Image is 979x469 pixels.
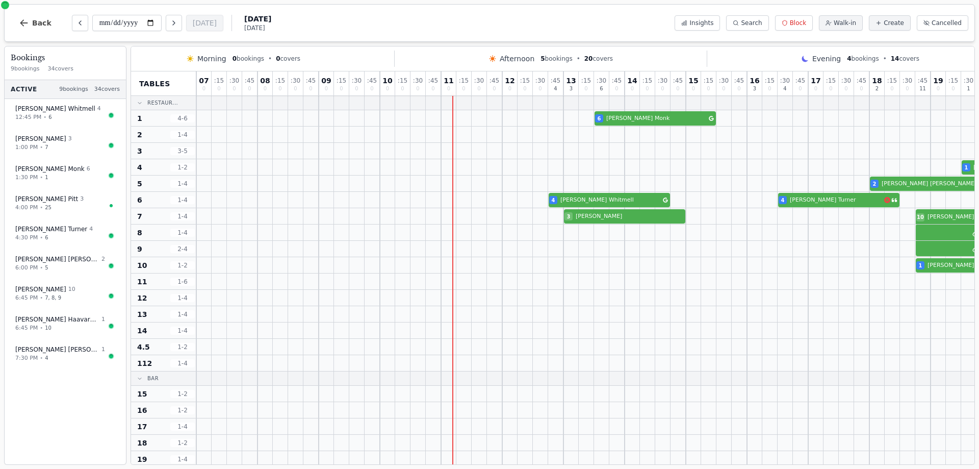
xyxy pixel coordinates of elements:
span: 7:30 PM [15,354,38,363]
svg: Allergens: Milk, Eggs, Nuts, Gluten, Sesame, Tree nuts [884,197,890,203]
span: 1 - 4 [170,455,195,463]
span: : 45 [734,78,744,84]
span: : 15 [398,78,407,84]
span: 1 [919,262,922,269]
button: Next day [166,15,182,31]
span: 4 [89,225,93,234]
span: 09 [321,77,331,84]
span: • [40,324,43,332]
button: Walk-in [819,15,863,31]
span: [DATE] [244,14,271,24]
span: [PERSON_NAME] Haavardsholm [15,315,99,324]
span: 10 [45,324,51,332]
span: Create [884,19,904,27]
span: 5 [540,55,545,62]
span: : 45 [306,78,316,84]
span: 9 [137,244,142,254]
span: : 45 [551,78,560,84]
span: 9 bookings [59,85,88,94]
span: 0 [692,86,695,91]
span: 13 [137,309,147,319]
span: • [40,264,43,271]
span: 08 [260,77,270,84]
span: 0 [248,86,251,91]
span: 11 [919,86,926,91]
span: 1 [101,345,105,354]
svg: Customer message [891,197,897,203]
span: 0 [276,55,280,62]
span: 0 [707,86,710,91]
span: 0 [340,86,343,91]
span: Cancelled [932,19,962,27]
span: 8 [137,228,142,238]
span: 3 [68,135,72,143]
span: : 15 [826,78,836,84]
span: 1:00 PM [15,143,38,152]
span: 1 - 2 [170,343,195,351]
span: 1 - 4 [170,180,195,188]
span: : 15 [214,78,224,84]
span: : 45 [918,78,928,84]
span: 18 [872,77,882,84]
span: [PERSON_NAME] [PERSON_NAME] [15,255,99,263]
span: Walk-in [834,19,856,27]
button: [PERSON_NAME] Haavardsholm16:45 PM•10 [9,310,122,338]
span: [PERSON_NAME] Turner [15,225,87,233]
span: 112 [137,358,152,368]
span: 0 [294,86,297,91]
span: • [40,174,43,181]
span: 16 [137,405,147,415]
svg: Google booking [663,198,668,203]
button: [PERSON_NAME] Monk61:30 PM•1 [9,159,122,187]
span: 3 [137,146,142,156]
span: 1 - 4 [170,294,195,302]
span: 19 [933,77,943,84]
span: 12 [505,77,514,84]
span: 4 [781,196,785,204]
span: • [40,143,43,151]
span: 1 - 4 [170,310,195,318]
span: [PERSON_NAME] [576,212,685,221]
span: 0 [217,86,220,91]
span: 0 [386,86,389,91]
span: Search [741,19,762,27]
span: 11 [444,77,453,84]
button: Create [869,15,911,31]
span: 10 [68,285,75,294]
span: 0 [264,86,267,91]
span: 1 - 4 [170,327,195,335]
span: : 30 [291,78,300,84]
button: [PERSON_NAME] Pitt34:00 PM•25 [9,189,122,217]
button: Back [11,11,60,35]
button: [PERSON_NAME] [PERSON_NAME]26:00 PM•5 [9,250,122,278]
span: 3 - 5 [170,147,195,155]
span: 0 [584,86,587,91]
span: : 30 [413,78,423,84]
span: : 30 [780,78,790,84]
span: 4 [783,86,786,91]
span: : 30 [964,78,973,84]
span: 1 [965,164,968,171]
span: 10 [917,213,924,221]
span: 0 [860,86,863,91]
span: 0 [493,86,496,91]
span: Insights [689,19,713,27]
span: 4:00 PM [15,204,38,212]
span: 1 - 4 [170,131,195,139]
span: 0 [722,86,725,91]
span: 3 [80,195,84,204]
span: : 30 [658,78,667,84]
span: : 45 [612,78,622,84]
span: 14 [627,77,637,84]
span: 5 [45,264,48,271]
span: [PERSON_NAME] Turner [790,196,882,205]
span: [PERSON_NAME] [15,135,66,143]
span: 0 [447,86,450,91]
span: 12 [137,293,147,303]
span: : 15 [887,78,897,84]
span: 0 [906,86,909,91]
span: : 45 [857,78,866,84]
span: : 45 [428,78,438,84]
button: [DATE] [186,15,223,31]
span: 34 covers [94,85,120,94]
